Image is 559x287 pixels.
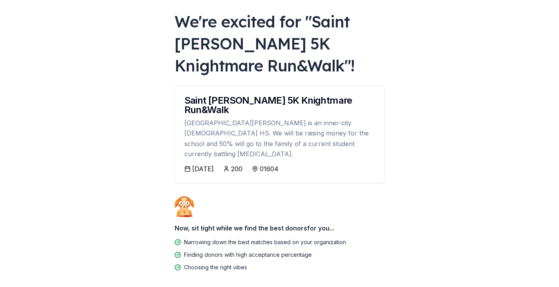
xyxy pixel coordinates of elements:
div: We're excited for " Saint [PERSON_NAME] 5K Knightmare Run&Walk "! [175,11,385,77]
div: [DATE] [192,164,214,174]
div: Finding donors with high acceptance percentage [184,250,312,260]
div: Saint [PERSON_NAME] 5K Knightmare Run&Walk [184,96,375,115]
div: Choosing the right vibes [184,263,247,272]
div: 01604 [260,164,279,174]
div: [GEOGRAPHIC_DATA][PERSON_NAME] is an inner-city [DEMOGRAPHIC_DATA] HS. We will be raising money f... [184,118,375,159]
div: 200 [231,164,242,174]
div: Narrowing down the best matches based on your organization [184,238,346,247]
div: Now, sit tight while we find the best donors for you... [175,220,385,236]
img: Dog waiting patiently [175,196,194,217]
